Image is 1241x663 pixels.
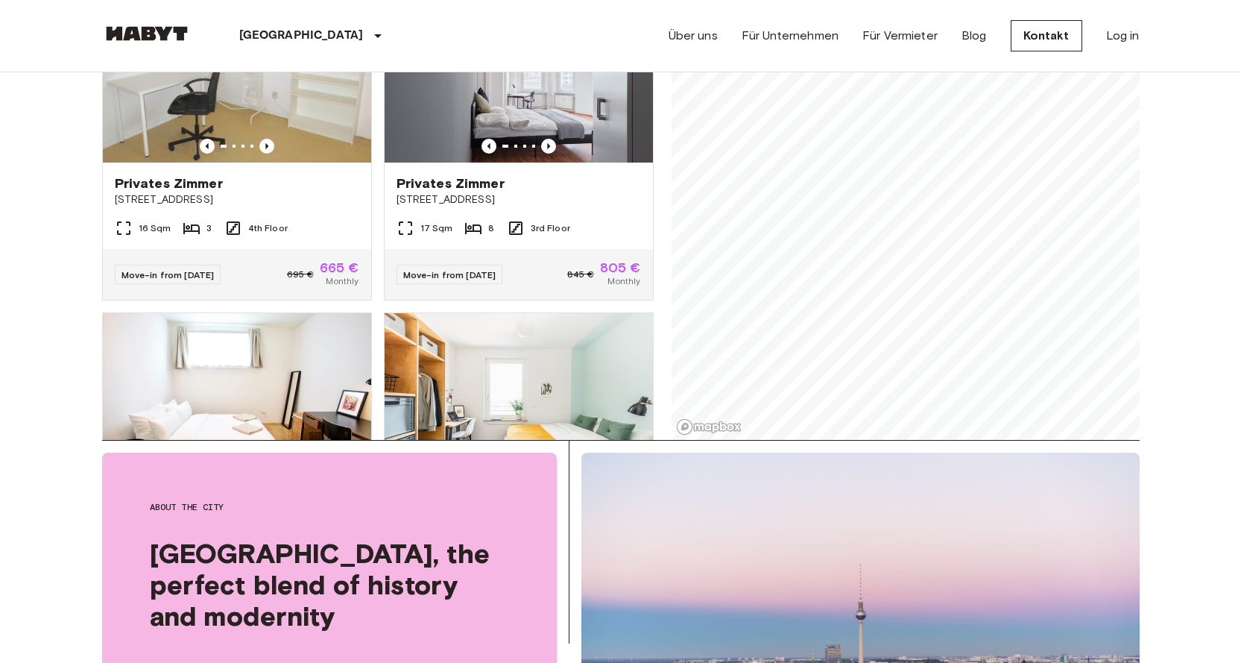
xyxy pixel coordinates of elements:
span: [GEOGRAPHIC_DATA], the perfect blend of history and modernity [150,538,509,632]
span: 845 € [567,268,594,281]
span: [STREET_ADDRESS] [115,192,359,207]
img: Habyt [102,26,192,41]
a: Für Unternehmen [742,27,839,45]
span: 3 [206,221,212,235]
span: Privates Zimmer [115,175,223,192]
span: 695 € [287,268,314,281]
button: Previous image [481,139,496,154]
img: Marketing picture of unit DE-01-012-001-04H [103,313,371,492]
span: 805 € [600,261,641,274]
span: 17 Sqm [420,221,453,235]
a: Log in [1106,27,1140,45]
button: Previous image [259,139,274,154]
a: Marketing picture of unit DE-01-012-001-04HPrevious imagePrevious imagePrivates ZimmerEldenaer St... [102,312,372,630]
span: 665 € [320,261,359,274]
span: [STREET_ADDRESS] [397,192,641,207]
span: About the city [150,500,509,514]
a: Für Vermieter [862,27,938,45]
button: Previous image [541,139,556,154]
span: 4th Floor [248,221,288,235]
img: Marketing picture of unit DE-01-08-020-03Q [385,313,653,492]
a: Blog [961,27,987,45]
span: 3rd Floor [531,221,570,235]
a: Mapbox logo [676,418,742,436]
a: Über uns [669,27,718,45]
span: 16 Sqm [139,221,171,235]
span: Move-in from [DATE] [121,269,215,280]
span: Monthly [607,274,640,288]
a: Kontakt [1011,20,1082,51]
a: Marketing picture of unit DE-01-08-020-03QPrevious imagePrevious imagePrivates Zimmer[PERSON_NAME... [384,312,654,630]
button: Previous image [200,139,215,154]
span: Monthly [326,274,359,288]
span: 8 [488,221,494,235]
span: Privates Zimmer [397,175,505,192]
span: Move-in from [DATE] [403,269,496,280]
p: [GEOGRAPHIC_DATA] [239,27,364,45]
